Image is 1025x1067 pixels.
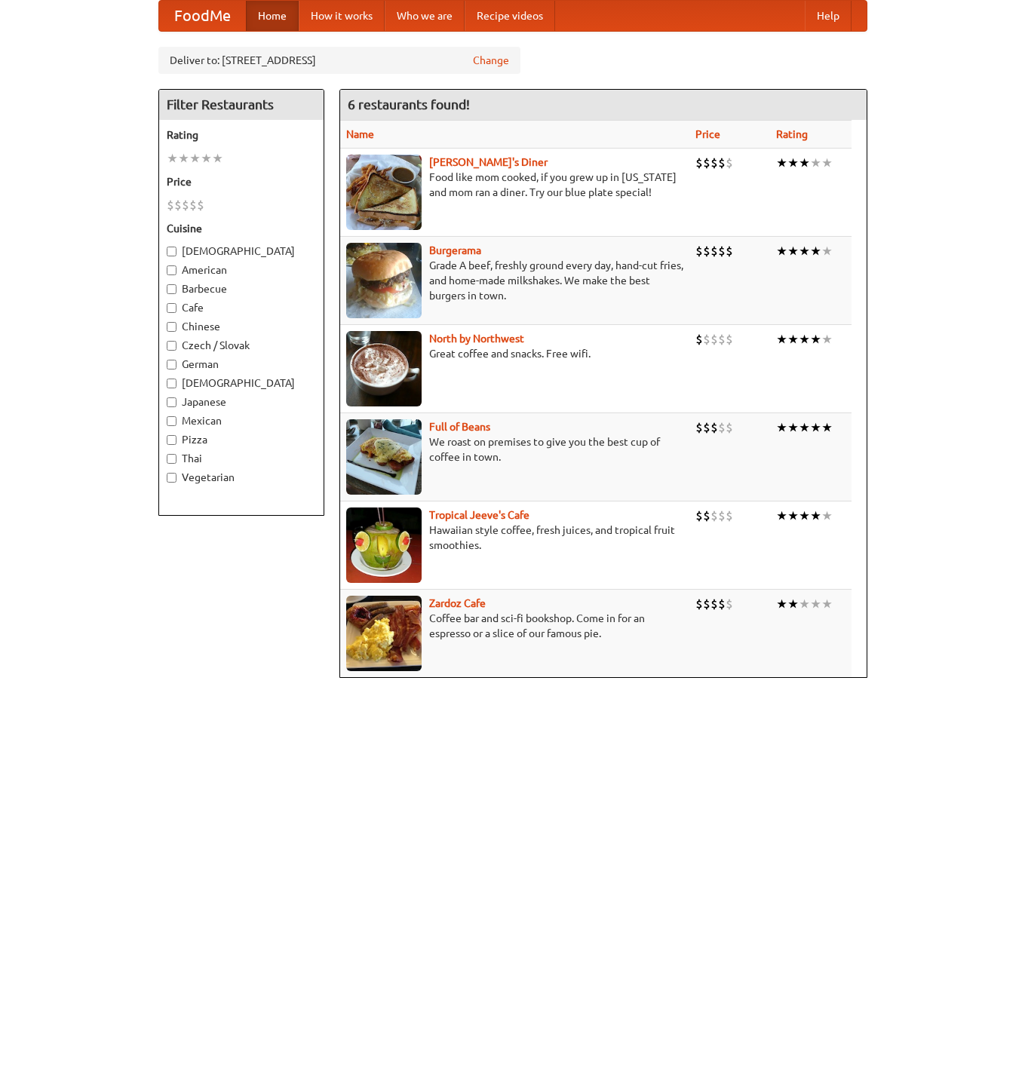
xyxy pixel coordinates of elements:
[821,507,833,524] li: ★
[821,596,833,612] li: ★
[703,155,710,171] li: $
[710,243,718,259] li: $
[821,331,833,348] li: ★
[787,243,799,259] li: ★
[346,523,683,553] p: Hawaiian style coffee, fresh juices, and tropical fruit smoothies.
[167,284,176,294] input: Barbecue
[167,454,176,464] input: Thai
[799,155,810,171] li: ★
[201,150,212,167] li: ★
[167,262,316,277] label: American
[718,243,726,259] li: $
[821,243,833,259] li: ★
[695,155,703,171] li: $
[710,419,718,436] li: $
[787,507,799,524] li: ★
[821,155,833,171] li: ★
[167,397,176,407] input: Japanese
[348,97,470,112] ng-pluralize: 6 restaurants found!
[776,419,787,436] li: ★
[726,243,733,259] li: $
[726,507,733,524] li: $
[167,394,316,409] label: Japanese
[167,244,316,259] label: [DEMOGRAPHIC_DATA]
[167,197,174,213] li: $
[212,150,223,167] li: ★
[703,331,710,348] li: $
[726,331,733,348] li: $
[167,338,316,353] label: Czech / Slovak
[429,333,524,345] b: North by Northwest
[189,150,201,167] li: ★
[158,47,520,74] div: Deliver to: [STREET_ADDRESS]
[346,243,422,318] img: burgerama.jpg
[799,596,810,612] li: ★
[695,128,720,140] a: Price
[346,419,422,495] img: beans.jpg
[695,243,703,259] li: $
[718,419,726,436] li: $
[167,303,176,313] input: Cafe
[695,596,703,612] li: $
[776,243,787,259] li: ★
[726,596,733,612] li: $
[159,90,324,120] h4: Filter Restaurants
[346,331,422,406] img: north.jpg
[695,419,703,436] li: $
[167,435,176,445] input: Pizza
[718,331,726,348] li: $
[299,1,385,31] a: How it works
[821,419,833,436] li: ★
[429,421,490,433] a: Full of Beans
[810,596,821,612] li: ★
[718,155,726,171] li: $
[167,473,176,483] input: Vegetarian
[167,376,316,391] label: [DEMOGRAPHIC_DATA]
[346,596,422,671] img: zardoz.jpg
[167,341,176,351] input: Czech / Slovak
[710,596,718,612] li: $
[810,155,821,171] li: ★
[776,596,787,612] li: ★
[167,432,316,447] label: Pizza
[385,1,465,31] a: Who we are
[429,156,548,168] a: [PERSON_NAME]'s Diner
[429,244,481,256] a: Burgerama
[710,507,718,524] li: $
[174,197,182,213] li: $
[346,128,374,140] a: Name
[429,509,529,521] a: Tropical Jeeve's Cafe
[695,331,703,348] li: $
[703,596,710,612] li: $
[776,331,787,348] li: ★
[167,127,316,143] h5: Rating
[346,170,683,200] p: Food like mom cooked, if you grew up in [US_STATE] and mom ran a diner. Try our blue plate special!
[799,331,810,348] li: ★
[703,507,710,524] li: $
[429,597,486,609] a: Zardoz Cafe
[346,611,683,641] p: Coffee bar and sci-fi bookshop. Come in for an espresso or a slice of our famous pie.
[346,434,683,465] p: We roast on premises to give you the best cup of coffee in town.
[799,507,810,524] li: ★
[710,331,718,348] li: $
[167,174,316,189] h5: Price
[167,379,176,388] input: [DEMOGRAPHIC_DATA]
[167,300,316,315] label: Cafe
[810,419,821,436] li: ★
[167,221,316,236] h5: Cuisine
[167,357,316,372] label: German
[167,150,178,167] li: ★
[167,360,176,369] input: German
[810,243,821,259] li: ★
[178,150,189,167] li: ★
[346,258,683,303] p: Grade A beef, freshly ground every day, hand-cut fries, and home-made milkshakes. We make the bes...
[159,1,246,31] a: FoodMe
[182,197,189,213] li: $
[787,155,799,171] li: ★
[167,319,316,334] label: Chinese
[799,243,810,259] li: ★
